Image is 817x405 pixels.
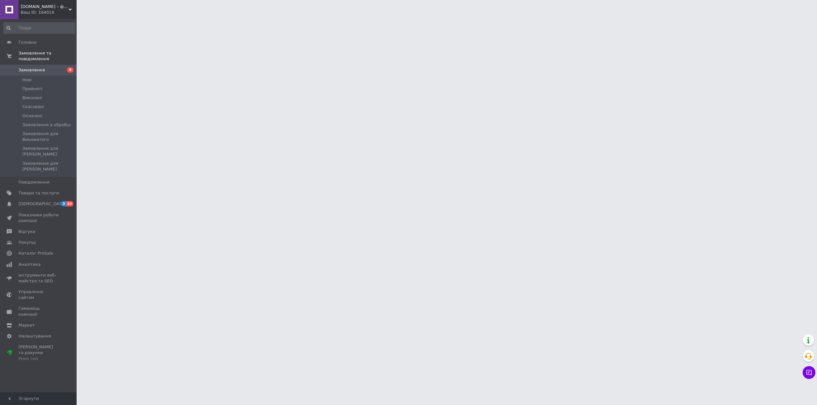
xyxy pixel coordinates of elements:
[19,356,59,362] div: Prom топ
[22,131,75,142] span: Замовлення для Вишоватого
[19,333,51,339] span: Налаштування
[66,201,73,206] span: 10
[67,67,73,73] span: 9
[19,229,35,235] span: Відгуки
[19,344,59,362] span: [PERSON_NAME] та рахунки
[19,262,41,267] span: Аналітика
[19,289,59,300] span: Управління сайтом
[19,250,53,256] span: Каталог ProSale
[21,10,77,15] div: Ваш ID: 164014
[19,190,59,196] span: Товари та послуги
[19,306,59,317] span: Гаманець компанії
[22,86,42,92] span: Прийняті
[19,201,66,207] span: [DEMOGRAPHIC_DATA]
[22,113,42,119] span: Оплачені
[61,201,66,206] span: 3
[22,146,75,157] span: Замовлення для [PERSON_NAME]
[19,240,36,245] span: Покупці
[19,50,77,62] span: Замовлення та повідомлення
[3,22,75,34] input: Пошук
[22,104,44,110] span: Скасовані
[19,67,45,73] span: Замовлення
[19,212,59,224] span: Показники роботи компанії
[19,322,35,328] span: Маркет
[22,122,71,128] span: Замовлення в обробці
[22,161,75,172] span: Замовлення для [PERSON_NAME]
[21,4,69,10] span: Autosklad.ua – фарби, автоемалі, герметики, лаки, набори інструментів, компресори
[19,179,49,185] span: Повідомлення
[19,272,59,284] span: Інструменти веб-майстра та SEO
[19,40,36,45] span: Головна
[22,95,42,101] span: Виконані
[803,366,815,379] button: Чат з покупцем
[22,77,32,83] span: Нові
